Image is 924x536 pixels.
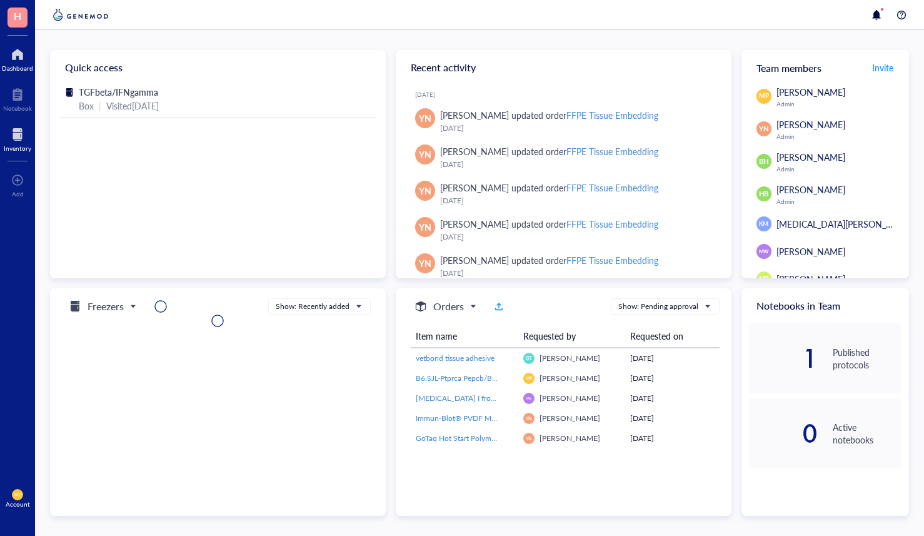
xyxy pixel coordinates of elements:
[79,86,158,98] span: TGFbeta/IFNgamma
[419,111,431,125] span: YN
[566,145,658,158] div: FFPE Tissue Embedding
[630,353,715,364] div: [DATE]
[14,492,21,497] span: MP
[776,183,845,196] span: [PERSON_NAME]
[833,346,901,371] div: Published protocols
[776,100,901,108] div: Admin
[776,118,845,131] span: [PERSON_NAME]
[526,415,532,421] span: YN
[630,373,715,384] div: [DATE]
[776,218,914,230] span: [MEDICAL_DATA][PERSON_NAME]
[416,393,751,403] span: [MEDICAL_DATA] I from bovine pancreas,Type IV, lyophilized powder, ≥2,000 Kunitz units/mg protein
[566,254,658,266] div: FFPE Tissue Embedding
[2,64,33,72] div: Dashboard
[625,325,720,348] th: Requested on
[540,373,600,383] span: [PERSON_NAME]
[776,86,845,98] span: [PERSON_NAME]
[406,103,721,139] a: YN[PERSON_NAME] updated orderFFPE Tissue Embedding[DATE]
[776,151,845,163] span: [PERSON_NAME]
[440,158,711,171] div: [DATE]
[440,108,659,122] div: [PERSON_NAME] updated order
[3,104,32,112] div: Notebook
[99,99,101,113] div: |
[630,413,715,424] div: [DATE]
[6,500,30,508] div: Account
[540,433,600,443] span: [PERSON_NAME]
[540,353,600,363] span: [PERSON_NAME]
[440,217,659,231] div: [PERSON_NAME] updated order
[14,8,21,24] span: H
[440,231,711,243] div: [DATE]
[416,373,543,383] span: B6.SJL-Ptprca Pepcb/BoyJ (B6CD45.1)
[12,190,24,198] div: Add
[419,220,431,234] span: YN
[759,189,769,200] span: HB
[741,50,909,85] div: Team members
[776,165,901,173] div: Admin
[416,353,513,364] a: vetbond tissue adhesive
[776,133,901,140] div: Admin
[526,397,532,400] span: MW
[540,393,600,403] span: [PERSON_NAME]
[526,435,532,441] span: YN
[741,288,909,323] div: Notebooks in Team
[518,325,626,348] th: Requested by
[872,61,893,74] span: Invite
[4,124,31,152] a: Inventory
[419,256,431,270] span: YN
[440,122,711,134] div: [DATE]
[630,393,715,404] div: [DATE]
[416,413,513,424] a: Immun-Blot® PVDF Membrane, Roll, 26 cm x 3.3 m, 1620177
[2,44,33,72] a: Dashboard
[416,433,508,443] span: GoTaq Hot Start Polymerase
[540,413,600,423] span: [PERSON_NAME]
[415,91,721,98] div: [DATE]
[440,195,711,207] div: [DATE]
[566,109,658,121] div: FFPE Tissue Embedding
[416,373,513,384] a: B6.SJL-Ptprca Pepcb/BoyJ (B6CD45.1)
[50,8,111,23] img: genemod-logo
[411,325,518,348] th: Item name
[416,353,495,363] span: vetbond tissue adhesive
[4,144,31,152] div: Inventory
[406,212,721,248] a: YN[PERSON_NAME] updated orderFFPE Tissue Embedding[DATE]
[566,218,658,230] div: FFPE Tissue Embedding
[416,413,622,423] span: Immun-Blot® PVDF Membrane, Roll, 26 cm x 3.3 m, 1620177
[440,144,659,158] div: [PERSON_NAME] updated order
[433,299,464,314] h5: Orders
[416,433,513,444] a: GoTaq Hot Start Polymerase
[276,301,349,312] div: Show: Recently added
[526,376,532,381] span: MP
[833,421,901,446] div: Active notebooks
[749,348,818,368] div: 1
[759,156,769,167] span: BH
[440,181,659,195] div: [PERSON_NAME] updated order
[50,50,386,85] div: Quick access
[526,355,532,362] span: BT
[618,301,698,312] div: Show: Pending approval
[106,99,159,113] div: Visited [DATE]
[419,148,431,161] span: YN
[566,181,658,194] div: FFPE Tissue Embedding
[396,50,731,85] div: Recent activity
[406,248,721,285] a: YN[PERSON_NAME] updated orderFFPE Tissue Embedding[DATE]
[630,433,715,444] div: [DATE]
[871,58,894,78] button: Invite
[416,393,513,404] a: [MEDICAL_DATA] I from bovine pancreas,Type IV, lyophilized powder, ≥2,000 Kunitz units/mg protein
[759,248,769,255] span: MW
[759,124,769,134] span: YN
[88,299,124,314] h5: Freezers
[776,198,901,205] div: Admin
[749,423,818,443] div: 0
[759,91,768,101] span: MP
[759,220,768,228] span: KM
[406,139,721,176] a: YN[PERSON_NAME] updated orderFFPE Tissue Embedding[DATE]
[419,184,431,198] span: YN
[776,273,845,285] span: [PERSON_NAME]
[776,245,845,258] span: [PERSON_NAME]
[79,99,94,113] div: Box
[440,253,659,267] div: [PERSON_NAME] updated order
[406,176,721,212] a: YN[PERSON_NAME] updated orderFFPE Tissue Embedding[DATE]
[759,274,769,283] span: MR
